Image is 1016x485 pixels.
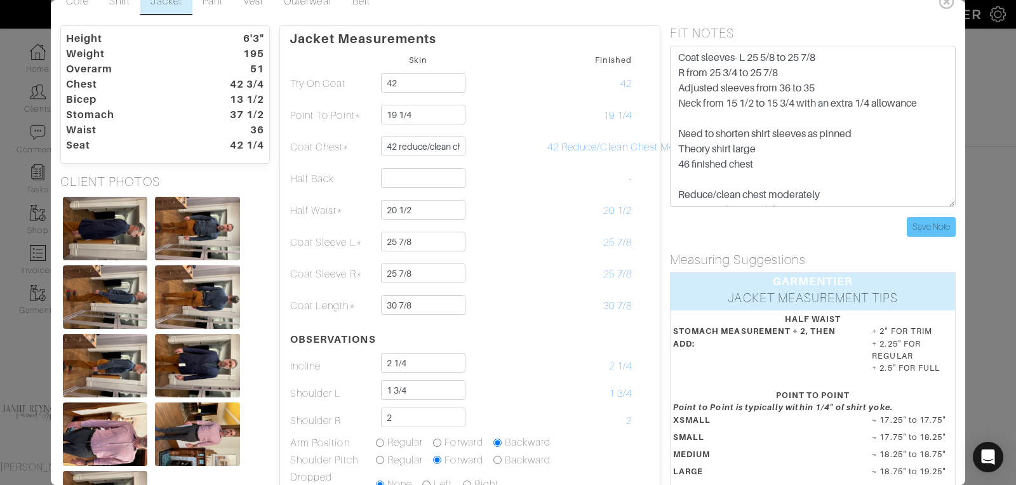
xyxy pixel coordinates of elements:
[57,77,201,92] dt: Chest
[505,435,551,450] label: Backward
[664,465,862,482] dt: LARGE
[670,252,956,267] h5: Measuring Suggestions
[290,434,375,452] td: Arm Position
[387,453,423,468] label: Regular
[673,402,893,412] em: Point to Point is typically within 1/4" of shirt yoke.
[664,414,862,431] dt: XSMALL
[290,407,375,434] td: Shoulder R
[290,322,375,352] th: OBSERVATIONS
[629,173,632,185] span: -
[290,290,375,322] td: Coat Length*
[63,197,147,260] img: 4kL6JNuebcEWma3FEBtuesTu
[201,31,274,46] dt: 6'3"
[862,325,962,374] dd: + 2" FOR TRIM + 2.25" FOR REGULAR + 2.5" FOR FULL
[603,300,632,312] span: 30 7/8
[862,431,962,443] dd: ~ 17.75" to 18.25"
[547,142,708,153] span: 42 Reduce/Clean Chest Moderatly
[201,62,274,77] dt: 51
[201,92,274,107] dt: 13 1/2
[670,46,956,207] textarea: Coat sleeves- L 25 5/8 to 25 7/8 R from 25 3/4 to 25 7/8 Adjusted sleeves from 36 to 35 Neck from...
[57,31,201,46] dt: Height
[201,138,274,153] dt: 42 1/4
[290,131,375,163] td: Coat Chest*
[603,205,632,216] span: 20 1/2
[290,352,375,380] td: Incline
[63,402,147,466] img: 4ttSyy7Md3k6hFUVELFdrV76
[907,217,956,237] input: Save Note
[290,227,375,258] td: Coat Sleeve L*
[57,138,201,153] dt: Seat
[201,123,274,138] dt: 36
[201,77,274,92] dt: 42 3/4
[155,265,239,329] img: dXZTDNE1aV8xm7aguQysFZdB
[387,435,423,450] label: Regular
[290,26,650,46] p: Jacket Measurements
[609,388,632,399] span: 1 3/4
[626,415,632,427] span: 2
[862,448,962,460] dd: ~ 18.25" to 18.75"
[57,92,201,107] dt: Bicep
[201,107,274,123] dt: 37 1/2
[673,389,952,401] div: POINT TO POINT
[671,273,955,289] div: GARMENTIER
[603,269,632,280] span: 25 7/8
[155,402,239,466] img: 661mvaBiAtRg6SQ1ow4j7Raj
[60,174,270,189] h5: CLIENT PHOTOS
[973,442,1003,472] div: Open Intercom Messenger
[673,313,952,325] div: HALF WAIST
[155,334,239,397] img: fL6TtGF3mRBnk9vXqTMPKhxm
[57,107,201,123] dt: Stomach
[620,78,632,90] span: 42
[595,55,632,65] small: Finished
[670,25,956,41] h5: FIT NOTES
[862,414,962,426] dd: ~ 17.25" to 17.75"
[290,100,375,131] td: Point To Point*
[290,452,375,470] td: Shoulder Pitch
[409,55,427,65] small: Skin
[57,46,201,62] dt: Weight
[63,334,147,397] img: Zy6qCDJ5QXorTb1sQB87VNJb
[201,46,274,62] dt: 195
[290,195,375,227] td: Half Waist*
[290,163,375,195] td: Half Back
[664,431,862,448] dt: SMALL
[63,265,147,329] img: KrAhbfksovv9iwELBHsXdZGH
[290,380,375,407] td: Shoulder L
[444,453,483,468] label: Forward
[155,197,239,260] img: 2Nr6YRt8x3iqetPvvX4KdYRu
[603,110,632,121] span: 19 1/4
[444,435,483,450] label: Forward
[862,465,962,477] dd: ~ 18.75" to 19.25"
[664,325,862,379] dt: STOMACH MEASUREMENT ÷ 2, THEN ADD:
[671,289,955,310] div: JACKET MEASUREMENT TIPS
[290,68,375,100] td: Try On Coat
[664,448,862,465] dt: MEDIUM
[609,361,632,372] span: 2 1/4
[505,453,551,468] label: Backward
[603,237,632,248] span: 25 7/8
[57,123,201,138] dt: Waist
[290,258,375,290] td: Coat Sleeve R*
[57,62,201,77] dt: Overarm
